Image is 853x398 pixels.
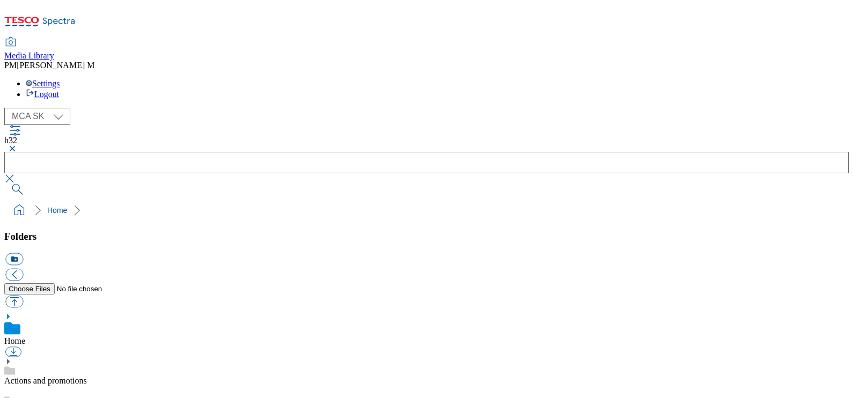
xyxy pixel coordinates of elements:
[11,202,28,219] a: home
[4,231,849,242] h3: Folders
[26,90,59,99] a: Logout
[4,136,17,145] span: h32
[47,206,67,215] a: Home
[4,376,87,385] a: Actions and promotions
[4,51,54,60] span: Media Library
[4,38,54,61] a: Media Library
[4,200,849,220] nav: breadcrumb
[4,336,25,345] a: Home
[26,79,60,88] a: Settings
[4,61,17,70] span: PM
[17,61,94,70] span: [PERSON_NAME] M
